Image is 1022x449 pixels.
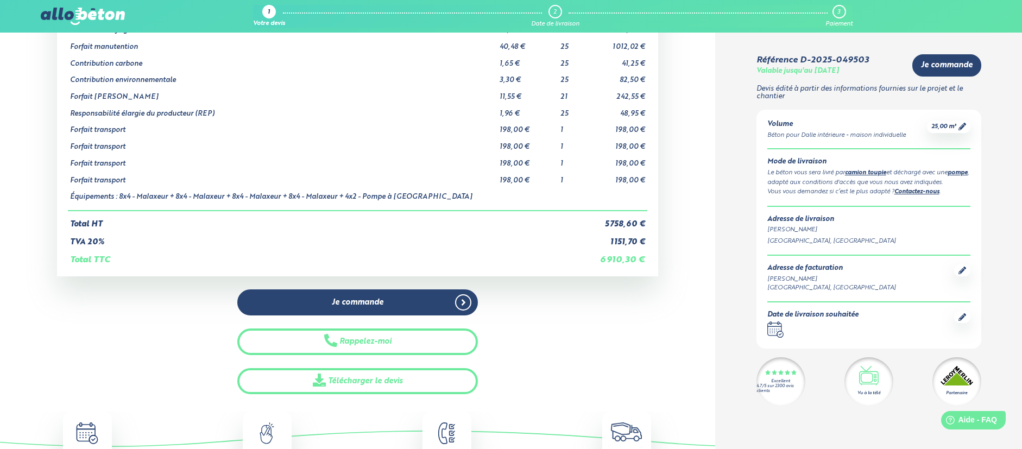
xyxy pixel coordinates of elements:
td: 198,00 € [595,151,647,168]
a: Je commande [912,54,981,77]
td: Forfait manutention [68,35,497,52]
td: 11,55 € [497,85,558,102]
td: 41,25 € [595,52,647,68]
td: 1 012,02 € [595,35,647,52]
div: Volume [767,121,906,129]
img: truck.c7a9816ed8b9b1312949.png [611,422,642,441]
div: Vous vous demandez si c’est le plus adapté ? . [767,187,970,197]
td: Forfait transport [68,168,497,185]
td: Forfait transport [68,135,497,151]
div: Mode de livraison [767,158,970,166]
div: Adresse de livraison [767,216,970,224]
div: 4.7/5 sur 2300 avis clients [756,384,805,394]
td: 242,55 € [595,85,647,102]
td: 1 [558,135,595,151]
td: 82,50 € [595,68,647,85]
img: allobéton [41,8,124,25]
div: Adresse de facturation [767,264,896,273]
td: 25 [558,102,595,118]
td: 25 [558,35,595,52]
div: [GEOGRAPHIC_DATA], [GEOGRAPHIC_DATA] [767,237,970,246]
td: 25 [558,68,595,85]
td: 198,00 € [595,168,647,185]
td: 1,96 € [497,102,558,118]
div: Vu à la télé [857,390,880,396]
span: Je commande [332,298,383,307]
td: 198,00 € [595,135,647,151]
td: 48,95 € [595,102,647,118]
a: Contactez-nous [894,189,939,195]
td: 5 758,60 € [595,211,647,229]
td: 6 910,30 € [595,246,647,265]
div: [PERSON_NAME] [767,275,896,284]
td: 198,00 € [497,135,558,151]
a: 1 Votre devis [253,5,285,28]
div: Référence D-2025-049503 [756,55,869,65]
div: [PERSON_NAME] [767,225,970,235]
td: 198,00 € [497,168,558,185]
div: Excellent [771,379,790,384]
td: 1 [558,151,595,168]
a: pompe [948,170,968,176]
td: 1 [558,118,595,135]
a: 3 Paiement [825,5,853,28]
div: Date de livraison [531,21,579,28]
td: 1,65 € [497,52,558,68]
td: Total HT [68,211,595,229]
td: 3,30 € [497,68,558,85]
div: Partenaire [946,390,967,396]
td: TVA 20% [68,229,595,247]
td: 21 [558,85,595,102]
div: 2 [553,9,557,16]
div: Le béton vous sera livré par et déchargé avec une , adapté aux conditions d'accès que vous nous a... [767,168,970,187]
a: Télécharger le devis [237,368,478,395]
div: Votre devis [253,21,285,28]
p: Devis édité à partir des informations fournies sur le projet et le chantier [756,85,981,101]
div: Date de livraison souhaitée [767,311,859,319]
div: Valable jusqu'au [DATE] [756,67,839,75]
span: Je commande [921,61,973,70]
td: Forfait [PERSON_NAME] [68,85,497,102]
div: 3 [837,9,840,16]
td: 198,00 € [497,151,558,168]
td: 1 [558,168,595,185]
button: Rappelez-moi [237,328,478,355]
td: 198,00 € [497,118,558,135]
td: 25 [558,52,595,68]
div: [GEOGRAPHIC_DATA], [GEOGRAPHIC_DATA] [767,283,896,293]
td: Contribution carbone [68,52,497,68]
div: Béton pour Dalle intérieure - maison individuelle [767,131,906,140]
td: 198,00 € [595,118,647,135]
div: 1 [268,9,270,16]
a: Je commande [237,289,478,316]
a: 2 Date de livraison [531,5,579,28]
td: Forfait transport [68,118,497,135]
div: Paiement [825,21,853,28]
td: 40,48 € [497,35,558,52]
a: camion toupie [845,170,886,176]
td: Équipements : 8x4 - Malaxeur + 8x4 - Malaxeur + 8x4 - Malaxeur + 8x4 - Malaxeur + 4x2 - Pompe à [... [68,185,497,211]
td: 1 151,70 € [595,229,647,247]
td: Total TTC [68,246,595,265]
iframe: Help widget launcher [925,407,1010,437]
td: Responsabilité élargie du producteur (REP) [68,102,497,118]
td: Forfait transport [68,151,497,168]
td: Contribution environnementale [68,68,497,85]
